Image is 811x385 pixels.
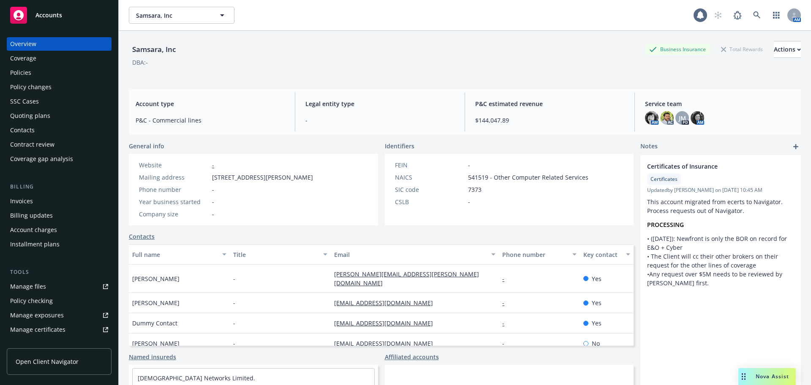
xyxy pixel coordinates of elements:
span: - [233,339,235,348]
span: - [305,116,454,125]
div: Coverage gap analysis [10,152,73,166]
span: Certificates [650,175,678,183]
div: Phone number [139,185,209,194]
a: Policy checking [7,294,112,308]
a: Manage exposures [7,309,112,322]
a: Manage claims [7,337,112,351]
a: Installment plans [7,238,112,251]
button: Samsara, Inc [129,7,234,24]
span: P&C estimated revenue [475,99,624,108]
span: - [468,197,470,206]
a: Coverage [7,52,112,65]
a: Manage certificates [7,323,112,336]
div: Invoices [10,194,33,208]
button: Key contact [580,244,634,265]
div: Business Insurance [645,44,710,55]
div: Quoting plans [10,109,50,123]
a: - [502,275,511,283]
span: P&C - Commercial lines [136,116,285,125]
button: Actions [774,41,801,58]
a: Report a Bug [729,7,746,24]
div: Samsara, Inc [129,44,179,55]
a: - [502,339,511,347]
span: [PERSON_NAME] [132,274,180,283]
div: Contract review [10,138,54,151]
span: - [212,210,214,218]
a: - [502,299,511,307]
a: Account charges [7,223,112,237]
div: Key contact [583,250,621,259]
a: Contacts [7,123,112,137]
div: Drag to move [738,368,749,385]
span: - [468,161,470,169]
button: Nova Assist [738,368,796,385]
span: JM [679,114,686,123]
a: Policy changes [7,80,112,94]
div: Email [334,250,486,259]
a: [EMAIL_ADDRESS][DOMAIN_NAME] [334,319,440,327]
span: [STREET_ADDRESS][PERSON_NAME] [212,173,313,182]
span: Updated by [PERSON_NAME] on [DATE] 10:45 AM [647,186,794,194]
strong: PROCESSING [647,221,684,229]
span: Nova Assist [756,373,789,380]
div: Year business started [139,197,209,206]
div: Phone number [502,250,567,259]
span: Yes [592,274,601,283]
div: Policies [10,66,31,79]
span: Open Client Navigator [16,357,79,366]
a: - [502,319,511,327]
div: Contacts [10,123,35,137]
a: Contract review [7,138,112,151]
div: Full name [132,250,217,259]
button: Phone number [499,244,580,265]
a: Manage files [7,280,112,293]
span: [PERSON_NAME] [132,339,180,348]
span: - [212,185,214,194]
div: Manage exposures [10,309,64,322]
a: [DEMOGRAPHIC_DATA] Networks Limited. [138,374,255,382]
a: Switch app [768,7,785,24]
button: Email [331,244,499,265]
div: Manage files [10,280,46,293]
a: add [791,142,801,152]
div: Coverage [10,52,36,65]
span: Accounts [35,12,62,19]
a: Overview [7,37,112,51]
div: NAICS [395,173,465,182]
img: photo [645,111,659,125]
span: [PERSON_NAME] [132,298,180,307]
div: Mailing address [139,173,209,182]
span: $144,047.89 [475,116,624,125]
span: Dummy Contact [132,319,177,328]
a: Named insureds [129,352,176,361]
div: Overview [10,37,36,51]
div: Billing updates [10,209,53,222]
a: Invoices [7,194,112,208]
span: 7373 [468,185,482,194]
div: Policy changes [10,80,52,94]
button: Full name [129,244,230,265]
a: Search [748,7,765,24]
div: Manage claims [10,337,53,351]
div: Title [233,250,318,259]
span: Yes [592,298,601,307]
span: Legal entity type [305,99,454,108]
div: Tools [7,268,112,276]
span: General info [129,142,164,150]
div: Installment plans [10,238,60,251]
div: Manage certificates [10,323,65,336]
span: Identifiers [385,142,414,150]
img: photo [660,111,674,125]
div: Total Rewards [717,44,767,55]
a: Policies [7,66,112,79]
a: Coverage gap analysis [7,152,112,166]
p: • ([DATE]): Newfront is only the BOR on record for E&O + Cyber • The Client will cc their other b... [647,234,794,287]
div: DBA: - [132,58,148,67]
a: Accounts [7,3,112,27]
div: Actions [774,41,801,57]
div: Website [139,161,209,169]
span: 541519 - Other Computer Related Services [468,173,588,182]
span: No [592,339,600,348]
a: [PERSON_NAME][EMAIL_ADDRESS][PERSON_NAME][DOMAIN_NAME] [334,270,479,287]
